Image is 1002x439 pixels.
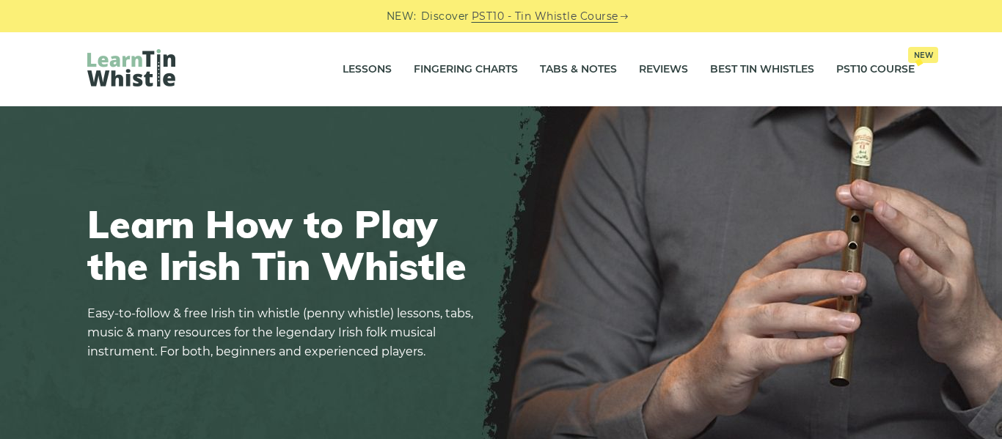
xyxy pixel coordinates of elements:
[908,47,938,63] span: New
[87,304,483,361] p: Easy-to-follow & free Irish tin whistle (penny whistle) lessons, tabs, music & many resources for...
[414,51,518,88] a: Fingering Charts
[87,49,175,86] img: LearnTinWhistle.com
[87,203,483,287] h1: Learn How to Play the Irish Tin Whistle
[343,51,392,88] a: Lessons
[639,51,688,88] a: Reviews
[710,51,814,88] a: Best Tin Whistles
[836,51,915,88] a: PST10 CourseNew
[540,51,617,88] a: Tabs & Notes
